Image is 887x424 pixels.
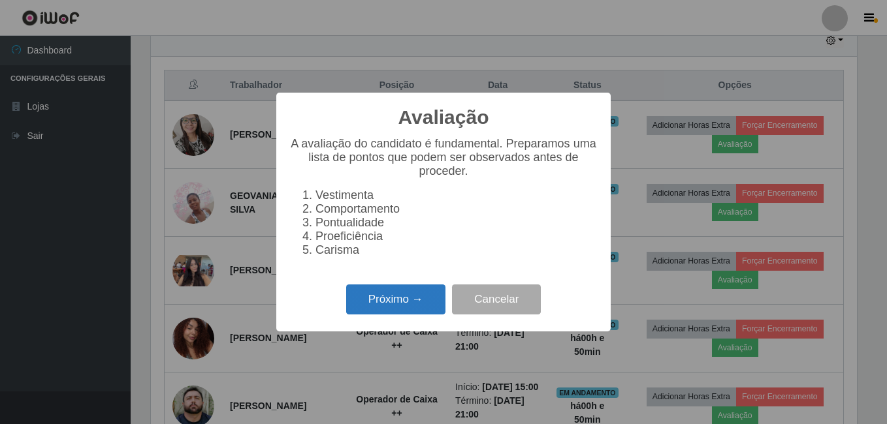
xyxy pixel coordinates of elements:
li: Proeficiência [315,230,598,243]
h2: Avaliação [398,106,489,129]
button: Cancelar [452,284,541,315]
li: Vestimenta [315,189,598,202]
li: Pontualidade [315,216,598,230]
button: Próximo → [346,284,445,315]
li: Comportamento [315,202,598,216]
li: Carisma [315,243,598,257]
p: A avaliação do candidato é fundamental. Preparamos uma lista de pontos que podem ser observados a... [289,137,598,178]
